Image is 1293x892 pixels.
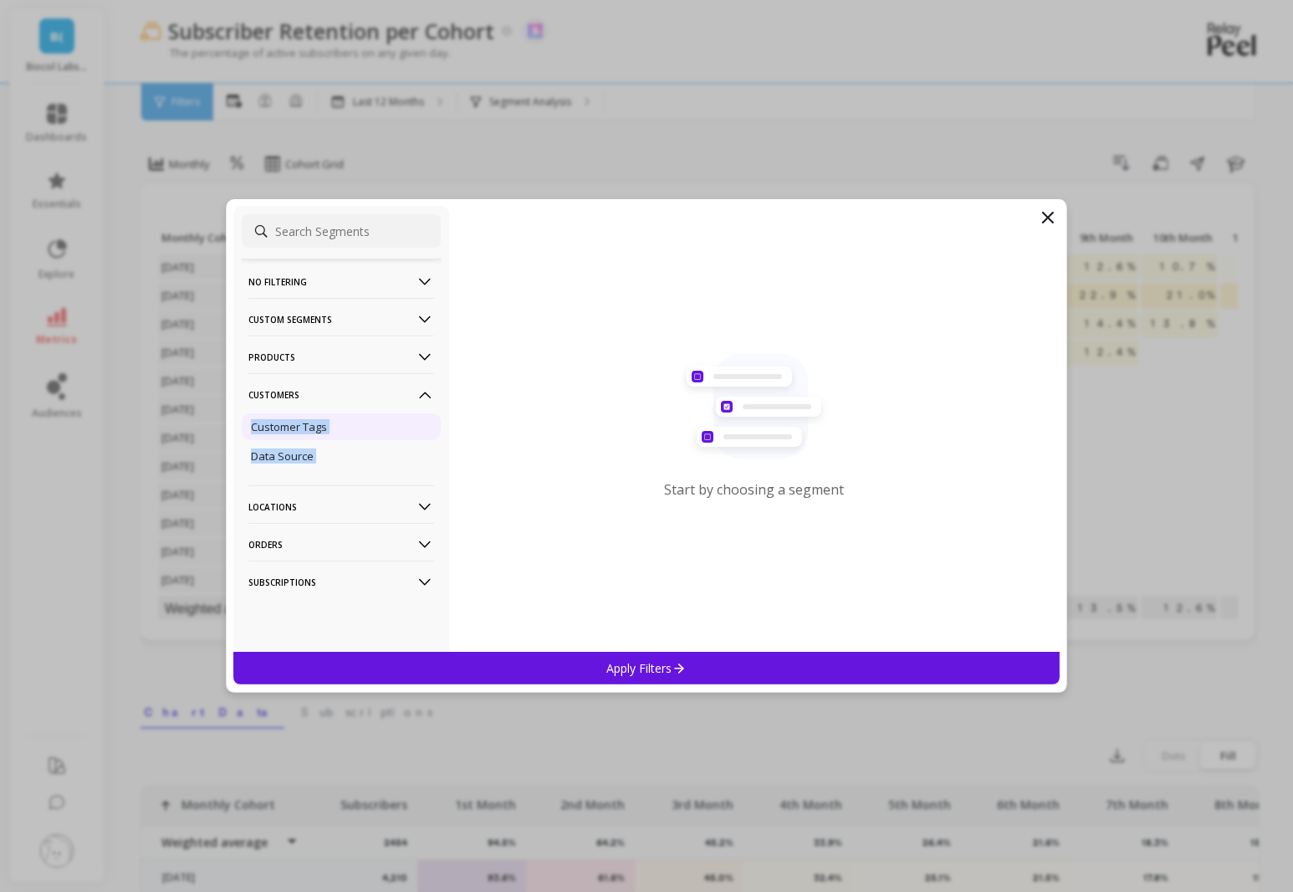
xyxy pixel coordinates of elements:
p: Products [248,336,434,378]
p: Orders [248,523,434,566]
p: Customer Tags [251,419,327,434]
p: Start by choosing a segment [665,480,845,499]
input: Search Segments [242,214,441,248]
p: Apply Filters [607,660,687,676]
p: Subscriptions [248,561,434,603]
p: Data Source [251,449,314,464]
p: Custom Segments [248,298,434,341]
p: Locations [248,485,434,528]
p: No filtering [248,260,434,303]
p: Customers [248,373,434,416]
